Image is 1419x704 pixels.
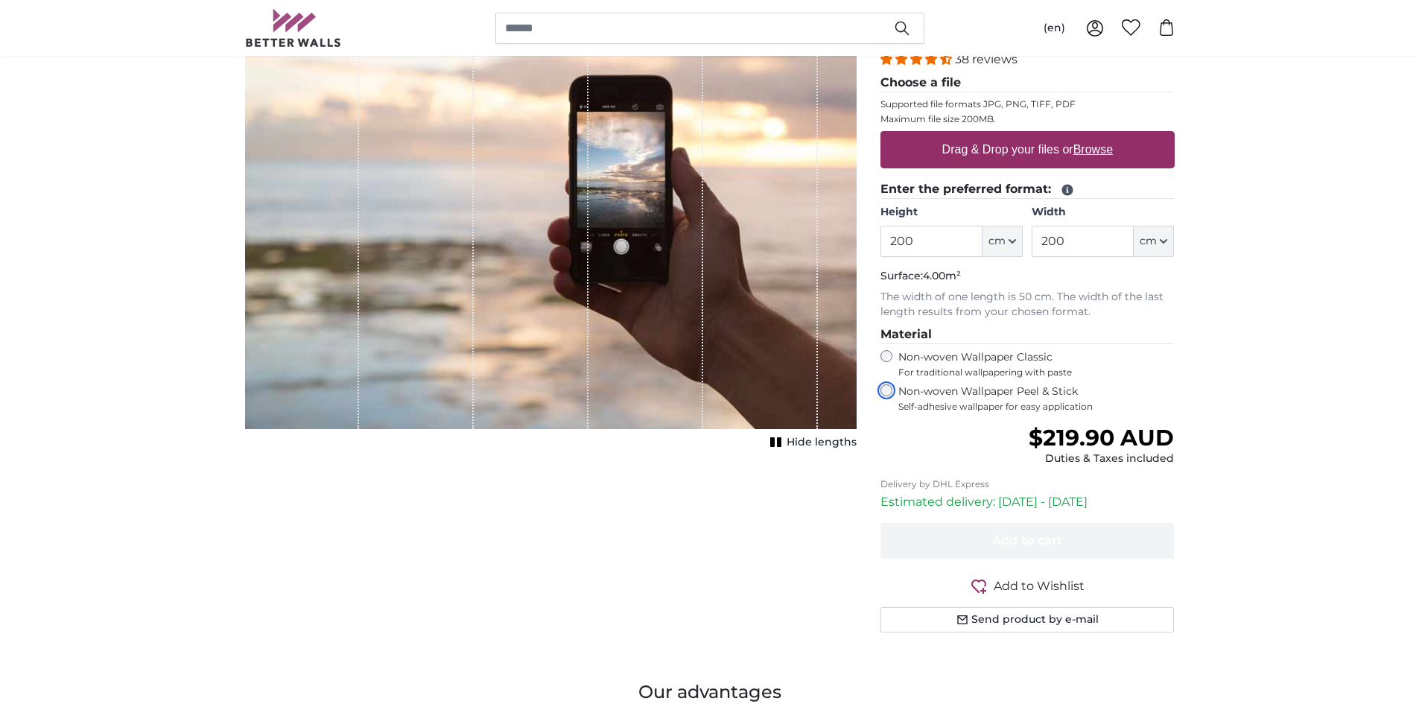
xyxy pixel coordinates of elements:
span: $219.90 AUD [1029,424,1174,451]
p: The width of one length is 50 cm. The width of the last length results from your chosen format. [880,290,1175,320]
span: Hide lengths [787,435,857,450]
p: Supported file formats JPG, PNG, TIFF, PDF [880,98,1175,110]
p: Surface: [880,269,1175,284]
label: Height [880,205,1023,220]
span: 4.34 stars [880,52,955,66]
button: Add to cart [880,523,1175,559]
label: Width [1032,205,1174,220]
legend: Choose a file [880,74,1175,92]
legend: Enter the preferred format: [880,180,1175,199]
h3: Our advantages [245,680,1175,704]
p: Delivery by DHL Express [880,478,1175,490]
button: cm [1134,226,1174,257]
label: Drag & Drop your files or [936,135,1118,165]
img: Betterwalls [245,9,342,47]
span: cm [1140,234,1157,249]
button: (en) [1032,15,1077,42]
span: 38 reviews [955,52,1018,66]
button: cm [982,226,1023,257]
p: Estimated delivery: [DATE] - [DATE] [880,493,1175,511]
div: Duties & Taxes included [1029,451,1174,466]
label: Non-woven Wallpaper Peel & Stick [898,384,1175,413]
span: For traditional wallpapering with paste [898,367,1175,378]
label: Non-woven Wallpaper Classic [898,350,1175,378]
u: Browse [1073,143,1113,156]
button: Hide lengths [766,432,857,453]
button: Add to Wishlist [880,577,1175,595]
span: cm [988,234,1006,249]
span: Add to cart [992,533,1062,548]
span: Self-adhesive wallpaper for easy application [898,401,1175,413]
span: 4.00m² [923,269,961,282]
button: Send product by e-mail [880,607,1175,632]
legend: Material [880,326,1175,344]
p: Maximum file size 200MB. [880,113,1175,125]
span: Add to Wishlist [994,577,1085,595]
